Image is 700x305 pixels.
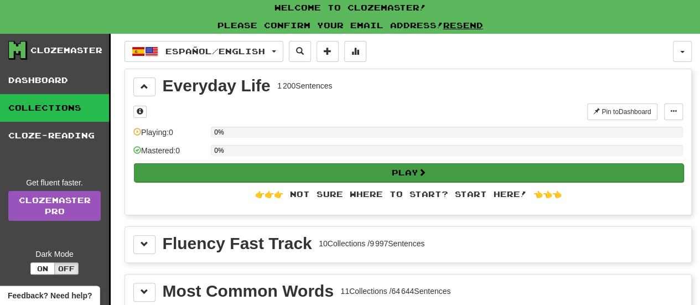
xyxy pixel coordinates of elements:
button: Español/English [125,41,283,62]
button: Search sentences [289,41,311,62]
div: 11 Collections / 64 644 Sentences [340,286,450,297]
a: Resend [443,20,483,30]
div: Dark Mode [8,249,101,260]
div: 1 200 Sentences [277,80,332,91]
button: Pin toDashboard [587,104,657,120]
button: On [30,262,55,275]
span: Open feedback widget [8,290,92,301]
a: ClozemasterPro [8,191,101,221]
div: 👉👉👉 Not sure where to start? Start here! 👈👈👈 [133,189,683,200]
span: Español / English [165,46,265,56]
button: Add sentence to collection [317,41,339,62]
button: More stats [344,41,366,62]
div: Fluency Fast Track [163,235,312,252]
div: Clozemaster [30,45,102,56]
div: Everyday Life [163,77,271,94]
div: Get fluent faster. [8,177,101,188]
div: Most Common Words [163,283,334,299]
button: Off [54,262,79,275]
button: Play [134,163,683,182]
div: Mastered: 0 [133,145,205,163]
div: Playing: 0 [133,127,205,145]
div: 10 Collections / 9 997 Sentences [319,238,424,249]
